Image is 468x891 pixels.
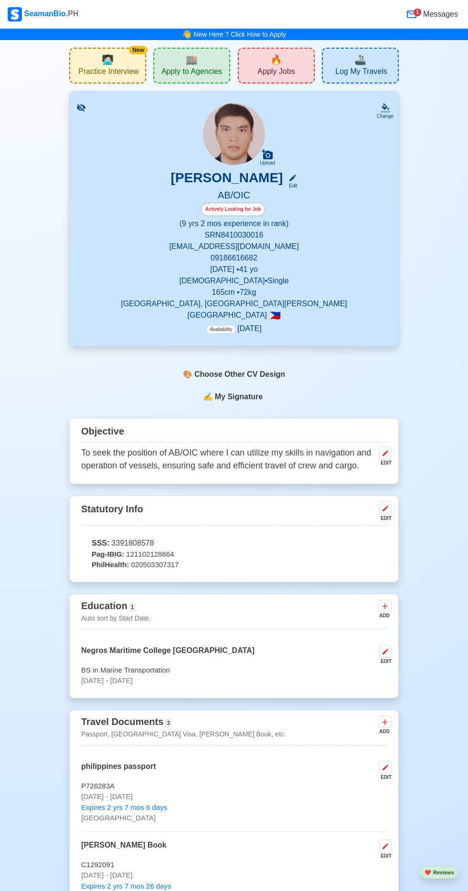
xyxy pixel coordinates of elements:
[183,369,192,380] span: paint
[81,675,387,686] p: [DATE] - [DATE]
[81,422,387,443] div: Objective
[92,549,124,560] span: Pag-IBIG:
[81,549,387,560] p: 121102128664
[81,613,151,623] p: Auto sort by Start Date.
[81,716,163,727] span: Travel Documents
[161,67,222,79] span: Apply to Agencies
[377,113,394,120] div: Change
[375,852,392,860] div: EDIT
[81,446,375,472] p: To seek the position of AB/OIC where I can utilize my skills in navigation and operation of vesse...
[81,218,387,229] p: (9 yrs 2 mos experience in rank)
[78,67,138,79] span: Practice Interview
[375,515,392,522] div: EDIT
[335,67,387,79] span: Log My Travels
[81,310,387,321] p: [GEOGRAPHIC_DATA]
[378,728,390,735] div: ADD
[269,311,281,320] span: 🇵🇭
[213,391,265,403] span: My Signature
[81,298,387,310] p: [GEOGRAPHIC_DATA], [GEOGRAPHIC_DATA][PERSON_NAME]
[81,252,387,264] p: 09186616682
[181,28,192,41] span: bell
[378,612,390,619] div: ADD
[81,813,387,824] p: [GEOGRAPHIC_DATA]
[81,860,387,870] p: C1292091
[81,241,387,252] p: [EMAIL_ADDRESS][DOMAIN_NAME]
[206,325,235,333] span: Availability
[420,866,458,879] button: heartReviews
[414,9,421,16] div: 1
[81,839,167,860] p: [PERSON_NAME] Book
[66,10,79,18] span: .PH
[129,603,136,611] span: 1
[375,774,392,781] div: EDIT
[81,559,387,570] p: 020503307317
[375,658,392,665] div: EDIT
[354,52,366,67] span: travel
[81,781,387,792] p: P726283A
[260,160,275,166] div: Upload
[129,46,148,54] div: New
[81,665,387,676] p: BS in Marine Transportation
[165,719,171,727] span: 3
[81,761,156,781] p: philippines passport
[186,52,198,67] span: agencies
[421,9,458,20] span: Messages
[92,538,109,549] span: SSS:
[81,538,387,549] p: 3391808578
[102,52,114,67] span: interview
[270,52,282,67] span: new
[285,182,297,189] div: Edit
[81,870,387,881] p: [DATE] - [DATE]
[206,323,261,334] p: [DATE]
[81,264,387,275] p: [DATE] • 41 yo
[257,67,295,79] span: Apply Jobs
[81,645,255,665] p: Negros Maritime College [GEOGRAPHIC_DATA]
[375,459,392,466] div: EDIT
[81,802,167,813] span: Expires 2 yrs 7 mos 6 days
[81,729,286,739] p: Passport, [GEOGRAPHIC_DATA] Visa, [PERSON_NAME] Book, etc.
[81,275,387,287] p: [DEMOGRAPHIC_DATA] • Single
[8,7,22,21] img: Logo
[177,365,291,383] div: Choose Other CV Design
[81,500,387,526] div: Statutory Info
[81,189,387,203] h5: AB/OIC
[92,559,129,570] span: PhilHealth:
[8,7,78,21] div: SeamanBio
[81,287,387,298] p: 165 cm • 72 kg
[81,229,387,241] p: SRN 8410030016
[171,170,283,189] h3: [PERSON_NAME]
[81,601,128,611] span: Education
[201,203,266,216] div: Actively Looking for Job
[81,791,387,802] p: [DATE] - [DATE]
[193,31,286,38] a: New Here ? Click How to Apply
[425,870,431,875] span: heart
[203,391,213,403] span: sign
